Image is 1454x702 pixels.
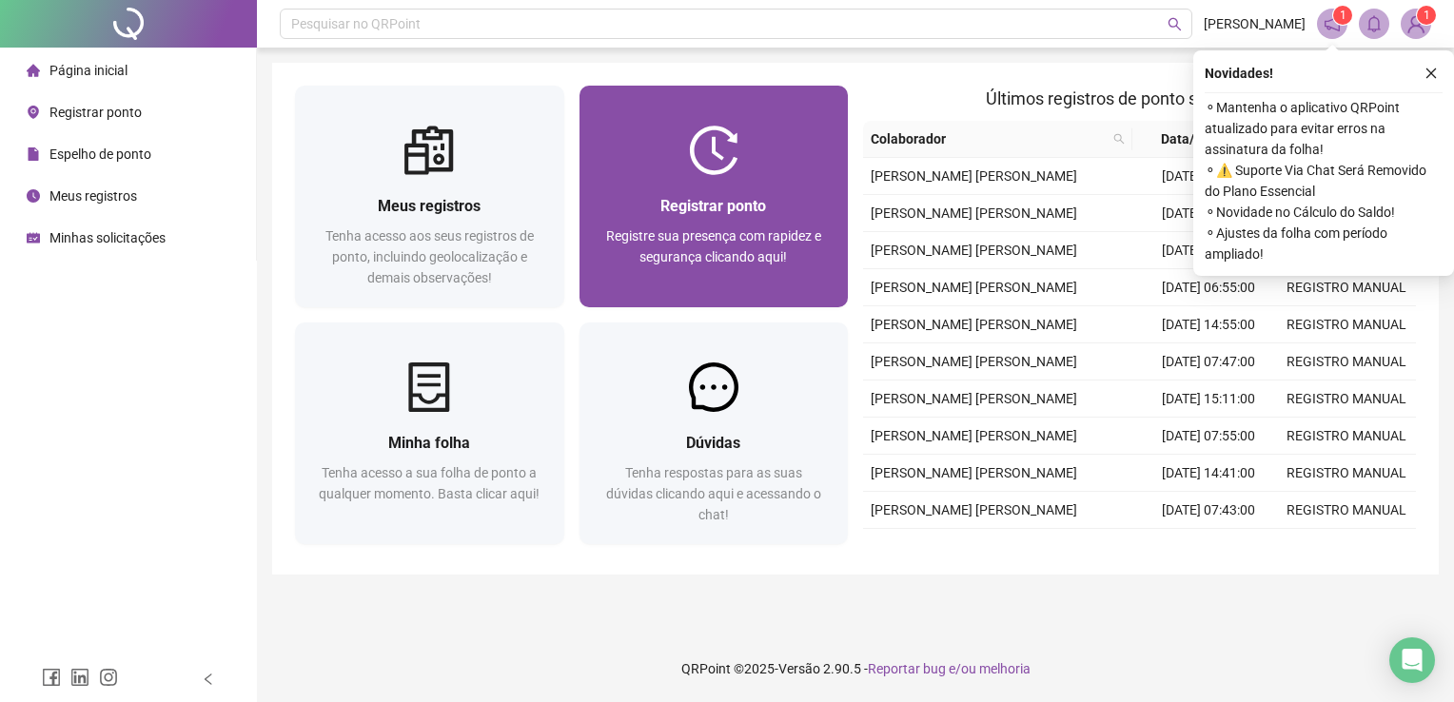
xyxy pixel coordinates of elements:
[49,230,166,245] span: Minhas solicitações
[257,635,1454,702] footer: QRPoint © 2025 - 2.90.5 -
[1205,223,1443,264] span: ⚬ Ajustes da folha com período ampliado!
[378,197,481,215] span: Meus registros
[1132,121,1267,158] th: Data/Hora
[1140,529,1278,566] td: [DATE] 14:05:00
[1140,269,1278,306] td: [DATE] 06:55:00
[871,205,1077,221] span: [PERSON_NAME] [PERSON_NAME]
[580,86,849,307] a: Registrar pontoRegistre sua presença com rapidez e segurança clicando aqui!
[99,668,118,687] span: instagram
[1140,158,1278,195] td: [DATE] 08:01:00
[295,86,564,307] a: Meus registrosTenha acesso aos seus registros de ponto, incluindo geolocalização e demais observa...
[1389,637,1435,683] div: Open Intercom Messenger
[1278,380,1416,418] td: REGISTRO MANUAL
[1140,492,1278,529] td: [DATE] 07:43:00
[1205,160,1443,202] span: ⚬ ⚠️ Suporte Via Chat Será Removido do Plano Essencial
[580,322,849,544] a: DúvidasTenha respostas para as suas dúvidas clicando aqui e acessando o chat!
[1140,455,1278,492] td: [DATE] 14:41:00
[1278,455,1416,492] td: REGISTRO MANUAL
[868,661,1031,676] span: Reportar bug e/ou melhoria
[871,280,1077,295] span: [PERSON_NAME] [PERSON_NAME]
[42,668,61,687] span: facebook
[1140,195,1278,232] td: [DATE] 08:08:00
[1205,63,1273,84] span: Novidades !
[27,147,40,161] span: file
[49,63,128,78] span: Página inicial
[1140,418,1278,455] td: [DATE] 07:55:00
[871,465,1077,480] span: [PERSON_NAME] [PERSON_NAME]
[1140,128,1244,149] span: Data/Hora
[1402,10,1430,38] img: 92172
[1278,343,1416,380] td: REGISTRO MANUAL
[871,168,1077,184] span: [PERSON_NAME] [PERSON_NAME]
[606,465,821,522] span: Tenha respostas para as suas dúvidas clicando aqui e acessando o chat!
[1278,492,1416,529] td: REGISTRO MANUAL
[319,465,540,501] span: Tenha acesso a sua folha de ponto a qualquer momento. Basta clicar aqui!
[1205,202,1443,223] span: ⚬ Novidade no Cálculo do Saldo!
[49,188,137,204] span: Meus registros
[871,317,1077,332] span: [PERSON_NAME] [PERSON_NAME]
[1140,232,1278,269] td: [DATE] 12:00:00
[27,189,40,203] span: clock-circle
[778,661,820,676] span: Versão
[871,243,1077,258] span: [PERSON_NAME] [PERSON_NAME]
[1425,67,1438,80] span: close
[871,391,1077,406] span: [PERSON_NAME] [PERSON_NAME]
[1278,269,1416,306] td: REGISTRO MANUAL
[70,668,89,687] span: linkedin
[388,434,470,452] span: Minha folha
[660,197,766,215] span: Registrar ponto
[1366,15,1383,32] span: bell
[1140,380,1278,418] td: [DATE] 15:11:00
[1168,17,1182,31] span: search
[1324,15,1341,32] span: notification
[295,322,564,544] a: Minha folhaTenha acesso a sua folha de ponto a qualquer momento. Basta clicar aqui!
[49,146,151,162] span: Espelho de ponto
[1340,9,1346,22] span: 1
[1140,343,1278,380] td: [DATE] 07:47:00
[1205,97,1443,160] span: ⚬ Mantenha o aplicativo QRPoint atualizado para evitar erros na assinatura da folha!
[871,128,1106,149] span: Colaborador
[1204,13,1306,34] span: [PERSON_NAME]
[27,106,40,119] span: environment
[1278,418,1416,455] td: REGISTRO MANUAL
[1278,529,1416,566] td: REGISTRO MANUAL
[1278,306,1416,343] td: REGISTRO MANUAL
[871,354,1077,369] span: [PERSON_NAME] [PERSON_NAME]
[1417,6,1436,25] sup: Atualize o seu contato no menu Meus Dados
[49,105,142,120] span: Registrar ponto
[27,64,40,77] span: home
[1333,6,1352,25] sup: 1
[871,428,1077,443] span: [PERSON_NAME] [PERSON_NAME]
[202,673,215,686] span: left
[871,502,1077,517] span: [PERSON_NAME] [PERSON_NAME]
[686,434,740,452] span: Dúvidas
[1140,306,1278,343] td: [DATE] 14:55:00
[1424,9,1430,22] span: 1
[1110,125,1129,153] span: search
[606,228,821,264] span: Registre sua presença com rapidez e segurança clicando aqui!
[1113,133,1125,145] span: search
[27,231,40,244] span: schedule
[325,228,534,285] span: Tenha acesso aos seus registros de ponto, incluindo geolocalização e demais observações!
[986,88,1293,108] span: Últimos registros de ponto sincronizados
